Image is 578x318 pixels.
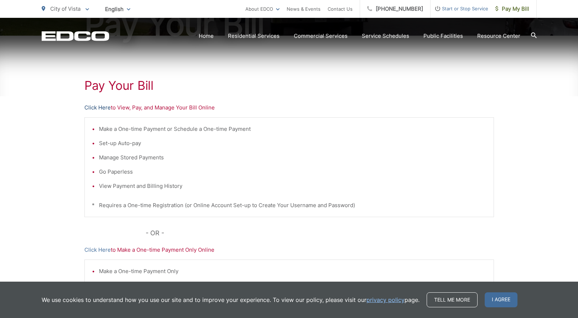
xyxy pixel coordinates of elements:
[146,228,494,238] p: - OR -
[477,32,520,40] a: Resource Center
[199,32,214,40] a: Home
[99,168,486,176] li: Go Paperless
[42,296,420,304] p: We use cookies to understand how you use our site and to improve your experience. To view our pol...
[100,3,136,15] span: English
[84,246,494,254] p: to Make a One-time Payment Only Online
[495,5,529,13] span: Pay My Bill
[427,292,478,307] a: Tell me more
[287,5,321,13] a: News & Events
[99,153,486,162] li: Manage Stored Payments
[245,5,280,13] a: About EDCO
[84,78,494,93] h1: Pay Your Bill
[99,267,486,276] li: Make a One-time Payment Only
[42,31,109,41] a: EDCD logo. Return to the homepage.
[99,182,486,190] li: View Payment and Billing History
[362,32,409,40] a: Service Schedules
[423,32,463,40] a: Public Facilities
[228,32,280,40] a: Residential Services
[84,103,111,112] a: Click Here
[84,246,111,254] a: Click Here
[485,292,517,307] span: I agree
[50,5,80,12] span: City of Vista
[294,32,348,40] a: Commercial Services
[99,125,486,133] li: Make a One-time Payment or Schedule a One-time Payment
[328,5,353,13] a: Contact Us
[366,296,405,304] a: privacy policy
[84,103,494,112] p: to View, Pay, and Manage Your Bill Online
[99,139,486,148] li: Set-up Auto-pay
[92,201,486,210] p: * Requires a One-time Registration (or Online Account Set-up to Create Your Username and Password)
